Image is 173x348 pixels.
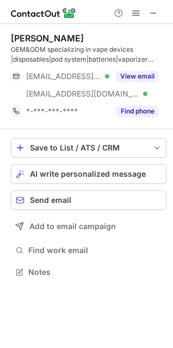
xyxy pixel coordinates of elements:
[26,89,139,99] span: [EMAIL_ADDRESS][DOMAIN_NAME]
[11,243,166,258] button: Find work email
[28,245,162,255] span: Find work email
[30,170,146,178] span: AI write personalized message
[30,196,71,205] span: Send email
[11,33,84,44] div: [PERSON_NAME]
[116,71,159,82] button: Reveal Button
[11,45,166,64] div: OEM&ODM specializing in vape devices |disposables|pod system|batteries|vaporizer devices
[11,265,166,280] button: Notes
[11,138,166,158] button: save-profile-one-click
[30,143,147,152] div: Save to List / ATS / CRM
[28,267,162,277] span: Notes
[26,71,101,81] span: [EMAIL_ADDRESS][DOMAIN_NAME]
[11,190,166,210] button: Send email
[11,217,166,236] button: Add to email campaign
[11,7,76,20] img: ContactOut v5.3.10
[29,222,116,231] span: Add to email campaign
[116,106,159,117] button: Reveal Button
[11,164,166,184] button: AI write personalized message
